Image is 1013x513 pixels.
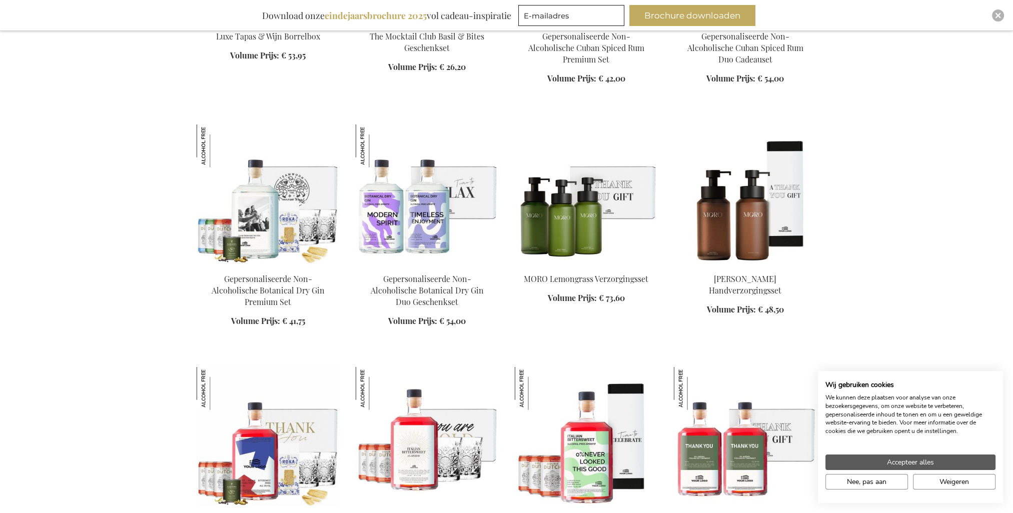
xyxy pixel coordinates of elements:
[258,5,516,26] div: Download onze vol cadeau-inspiratie
[992,9,1004,21] div: Close
[370,31,484,53] a: The Mocktail Club Basil & Bites Geschenkset
[758,304,784,314] span: € 48,50
[231,315,280,326] span: Volume Prijs:
[388,61,437,72] span: Volume Prijs:
[674,260,817,270] a: MORO Rosemary Handcare Set
[216,31,320,41] a: Luxe Tapas & Wijn Borrelbox
[887,457,934,467] span: Accepteer alles
[547,73,596,83] span: Volume Prijs:
[439,61,466,72] span: € 26,20
[687,31,803,64] a: Gepersonaliseerde Non-Alcoholische Cuban Spiced Rum Duo Cadeauset
[939,476,969,487] span: Weigeren
[515,367,558,410] img: Gepersonaliseerde Alcoholvrije Italian Bittersweet Set
[515,260,658,270] a: MORO Lemongrass Care Set
[325,9,427,21] b: eindejaarsbrochure 2025
[674,124,817,264] img: MORO Rosemary Handcare Set
[825,454,995,470] button: Accepteer alle cookies
[825,380,995,389] h2: Wij gebruiken cookies
[674,367,717,410] img: Gepersonaliseerde Alcoholvrije Italian Bittersweet Duo Cadeauset
[197,260,340,270] a: Personalised Non-Alcoholic Botanical Dry Gin Premium Set Gepersonaliseerde Non-Alcoholische Botan...
[197,124,240,167] img: Gepersonaliseerde Non-Alcoholische Botanical Dry Gin Premium Set
[707,304,756,314] span: Volume Prijs:
[231,315,305,327] a: Volume Prijs: € 41,75
[356,367,399,410] img: Gepersonaliseerd Alcoholvrije Italian Bittersweet Cadeauset
[356,503,499,512] a: Personalised Non-Alcoholic Italian Bittersweet Gift Gepersonaliseerd Alcoholvrije Italian Bitters...
[757,73,784,83] span: € 54,00
[371,273,484,307] a: Gepersonaliseerde Non-Alcoholische Botanical Dry Gin Duo Geschenkset
[847,476,886,487] span: Nee, pas aan
[599,292,625,303] span: € 73,60
[548,292,597,303] span: Volume Prijs:
[709,273,781,295] a: [PERSON_NAME] Handverzorgingsset
[197,124,340,264] img: Personalised Non-Alcoholic Botanical Dry Gin Premium Set
[230,50,279,60] span: Volume Prijs:
[356,124,499,264] img: Personalised Non-Alcoholic Botanical Dry Gin Duo Gift Set
[281,50,306,60] span: € 53,95
[212,273,325,307] a: Gepersonaliseerde Non-Alcoholische Botanical Dry Gin Premium Set
[825,393,995,435] p: We kunnen deze plaatsen voor analyse van onze bezoekersgegevens, om onze website te verbeteren, g...
[548,292,625,304] a: Volume Prijs: € 73,60
[825,474,908,489] button: Pas cookie voorkeuren aan
[629,5,755,26] button: Brochure downloaden
[518,5,624,26] input: E-mailadres
[674,503,817,512] a: Personalised Non-Alcoholic Italian Bittersweet Duo Gift Set Gepersonaliseerde Alcoholvrije Italia...
[388,61,466,73] a: Volume Prijs: € 26,20
[674,367,817,507] img: Personalised Non-Alcoholic Italian Bittersweet Duo Gift Set
[518,5,627,29] form: marketing offers and promotions
[356,367,499,507] img: Personalised Non-Alcoholic Italian Bittersweet Gift
[515,124,658,264] img: MORO Lemongrass Care Set
[547,73,625,84] a: Volume Prijs: € 42,00
[356,260,499,270] a: Personalised Non-Alcoholic Botanical Dry Gin Duo Gift Set Gepersonaliseerde Non-Alcoholische Bota...
[524,273,648,284] a: MORO Lemongrass Verzorgingsset
[356,124,399,167] img: Gepersonaliseerde Non-Alcoholische Botanical Dry Gin Duo Geschenkset
[706,73,755,83] span: Volume Prijs:
[515,503,658,512] a: Personalised Non-Alcoholic Italian Bittersweet Set Gepersonaliseerde Alcoholvrije Italian Bitters...
[230,50,306,61] a: Volume Prijs: € 53,95
[528,31,644,64] a: Gepersonaliseerde Non-Alcoholische Cuban Spiced Rum Premium Set
[197,367,240,410] img: Gepersonaliseerde Alcoholvrije Italian Bittersweet Premium Set
[707,304,784,315] a: Volume Prijs: € 48,50
[282,315,305,326] span: € 41,75
[388,315,466,327] a: Volume Prijs: € 54,00
[439,315,466,326] span: € 54,00
[598,73,625,83] span: € 42,00
[515,367,658,507] img: Personalised Non-Alcoholic Italian Bittersweet Set
[197,503,340,512] a: Personalised Non-Alcoholic Italian Bittersweet Premium Set Gepersonaliseerde Alcoholvrije Italian...
[995,12,1001,18] img: Close
[706,73,784,84] a: Volume Prijs: € 54,00
[197,367,340,507] img: Personalised Non-Alcoholic Italian Bittersweet Premium Set
[388,315,437,326] span: Volume Prijs:
[913,474,995,489] button: Alle cookies weigeren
